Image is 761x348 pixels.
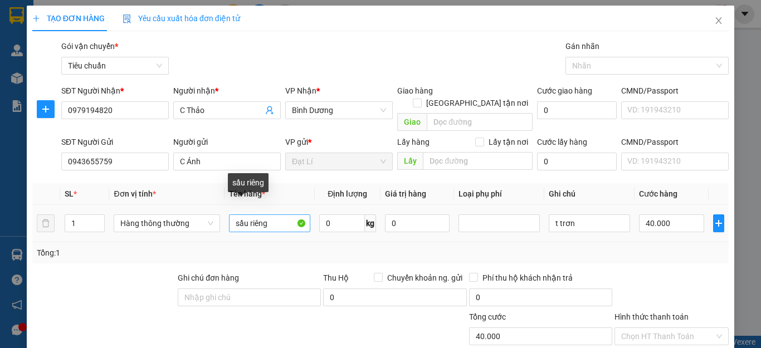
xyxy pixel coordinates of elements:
[37,214,55,232] button: delete
[74,32,284,51] span: DL1510250010 -
[61,85,169,97] div: SĐT Người Nhận
[714,16,723,25] span: close
[537,86,592,95] label: Cước giao hàng
[229,214,310,232] input: VD: Bàn, Ghế
[265,106,274,115] span: user-add
[639,189,677,198] span: Cước hàng
[32,14,40,22] span: plus
[703,6,734,37] button: Close
[114,189,155,198] span: Đơn vị tính
[74,20,225,30] span: [GEOGRAPHIC_DATA] - 0857761080
[484,136,533,148] span: Lấy tận nơi
[422,97,533,109] span: [GEOGRAPHIC_DATA] tận nơi
[61,42,118,51] span: Gói vận chuyển
[37,247,295,259] div: Tổng: 1
[544,183,635,205] th: Ghi chú
[74,32,284,51] span: 14:30:08 [DATE]
[454,183,544,205] th: Loại phụ phí
[37,100,55,118] button: plus
[714,219,724,228] span: plus
[123,14,131,23] img: icon
[8,11,45,47] img: qr-code
[285,86,316,95] span: VP Nhận
[328,189,367,198] span: Định lượng
[292,102,386,119] span: Bình Dương
[537,101,617,119] input: Cước giao hàng
[173,136,281,148] div: Người gửi
[365,214,376,232] span: kg
[383,272,467,284] span: Chuyển khoản ng. gửi
[292,153,386,170] span: Đạt Lí
[32,14,105,23] span: TẠO ĐƠN HÀNG
[397,86,433,95] span: Giao hàng
[478,272,577,284] span: Phí thu hộ khách nhận trả
[385,189,426,198] span: Giá trị hàng
[37,105,54,114] span: plus
[397,138,430,146] span: Lấy hàng
[123,14,240,23] span: Yêu cầu xuất hóa đơn điện tử
[61,136,169,148] div: SĐT Người Gửi
[74,32,284,51] span: nguyenhoang.tienoanh - In:
[6,62,292,122] strong: Nhận:
[68,57,162,74] span: Tiêu chuẩn
[323,273,349,282] span: Thu Hộ
[537,153,617,170] input: Cước lấy hàng
[397,152,423,170] span: Lấy
[713,214,724,232] button: plus
[537,138,587,146] label: Cước lấy hàng
[565,42,599,51] label: Gán nhãn
[65,189,74,198] span: SL
[469,312,506,321] span: Tổng cước
[228,173,269,192] div: sầu riêng
[423,152,533,170] input: Dọc đường
[74,6,123,18] span: Gửi:
[94,6,123,18] span: Đạt Lí
[173,85,281,97] div: Người nhận
[178,288,321,306] input: Ghi chú đơn hàng
[385,214,450,232] input: 0
[397,113,427,131] span: Giao
[285,136,393,148] div: VP gửi
[621,136,729,148] div: CMND/Passport
[549,214,630,232] input: Ghi Chú
[178,273,239,282] label: Ghi chú đơn hàng
[614,312,689,321] label: Hình thức thanh toán
[120,215,213,232] span: Hàng thông thường
[427,113,533,131] input: Dọc đường
[621,85,729,97] div: CMND/Passport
